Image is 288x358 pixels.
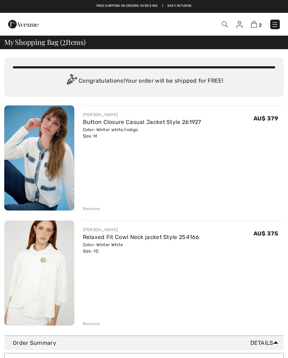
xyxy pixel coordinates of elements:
[251,21,257,28] img: Shopping Bag
[254,115,278,122] span: AU$ 379
[4,220,74,326] img: Relaxed Fit Cowl Neck jacket Style 254166
[8,17,38,31] img: 1ère Avenue
[236,21,242,28] img: My Info
[96,4,158,9] a: Free shipping on orders over $180
[254,230,278,237] span: AU$ 375
[62,37,66,46] span: 2
[250,339,281,347] span: Details
[13,339,281,347] div: Order Summary
[83,206,100,212] div: Remove
[83,119,201,125] a: Button Closure Casual Jacket Style 261927
[83,321,100,327] div: Remove
[271,21,278,28] img: Menu
[83,234,199,240] a: Relaxed Fit Cowl Neck jacket Style 254166
[251,20,262,28] a: 2
[13,74,275,88] div: Congratulations! Your order will be shipped for FREE!
[4,105,74,211] img: Button Closure Casual Jacket Style 261927
[83,126,201,139] div: Color: Winter white/indigo Size: M
[8,20,38,27] a: 1ère Avenue
[4,38,86,46] span: My Shopping Bag ( Items)
[64,74,79,88] img: Congratulation2.svg
[222,21,228,27] img: Search
[83,111,201,118] div: [PERSON_NAME]
[83,242,199,254] div: Color: Winter White Size: 10
[162,4,163,9] span: |
[259,22,262,28] span: 2
[167,4,192,9] a: Easy Returns
[83,227,199,233] div: [PERSON_NAME]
